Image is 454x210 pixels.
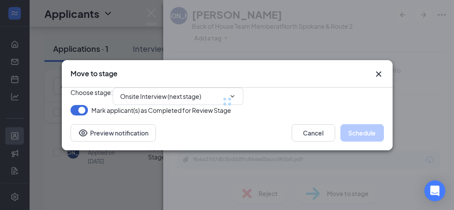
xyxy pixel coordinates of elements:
button: Close [373,69,384,79]
svg: Eye [78,128,88,138]
button: Cancel [292,124,335,142]
button: Schedule [340,124,384,142]
button: Preview notificationEye [71,124,156,142]
div: Open Intercom Messenger [424,180,445,201]
svg: Cross [373,69,384,79]
h3: Move to stage [71,69,118,78]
